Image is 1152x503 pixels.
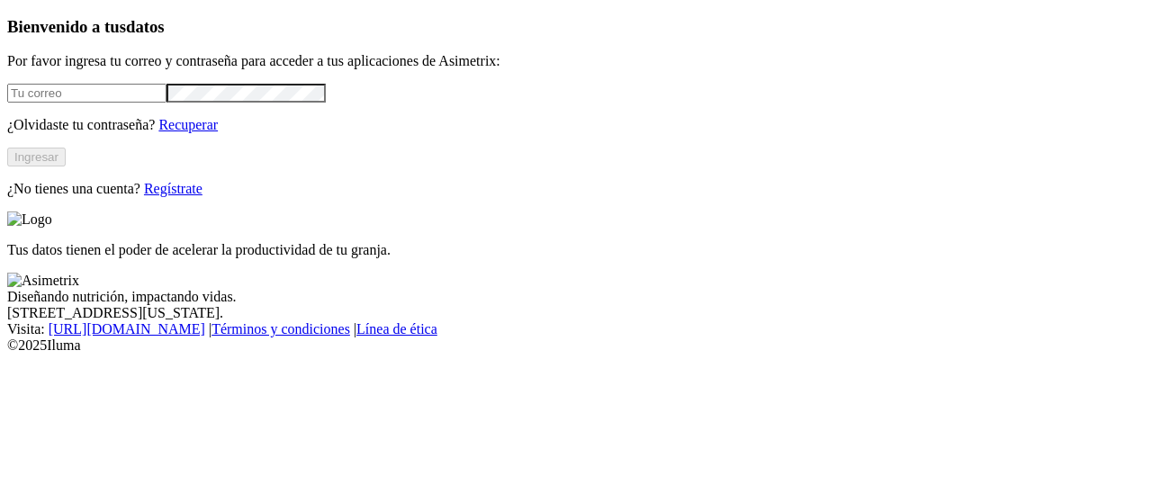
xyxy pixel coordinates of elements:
a: Regístrate [144,181,202,196]
img: Asimetrix [7,273,79,289]
a: Recuperar [158,117,218,132]
p: ¿Olvidaste tu contraseña? [7,117,1145,133]
a: Línea de ética [356,321,437,337]
p: Por favor ingresa tu correo y contraseña para acceder a tus aplicaciones de Asimetrix: [7,53,1145,69]
button: Ingresar [7,148,66,166]
h3: Bienvenido a tus [7,17,1145,37]
span: datos [126,17,165,36]
div: © 2025 Iluma [7,337,1145,354]
div: [STREET_ADDRESS][US_STATE]. [7,305,1145,321]
div: Visita : | | [7,321,1145,337]
img: Logo [7,211,52,228]
p: ¿No tienes una cuenta? [7,181,1145,197]
input: Tu correo [7,84,166,103]
a: [URL][DOMAIN_NAME] [49,321,205,337]
p: Tus datos tienen el poder de acelerar la productividad de tu granja. [7,242,1145,258]
div: Diseñando nutrición, impactando vidas. [7,289,1145,305]
a: Términos y condiciones [211,321,350,337]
